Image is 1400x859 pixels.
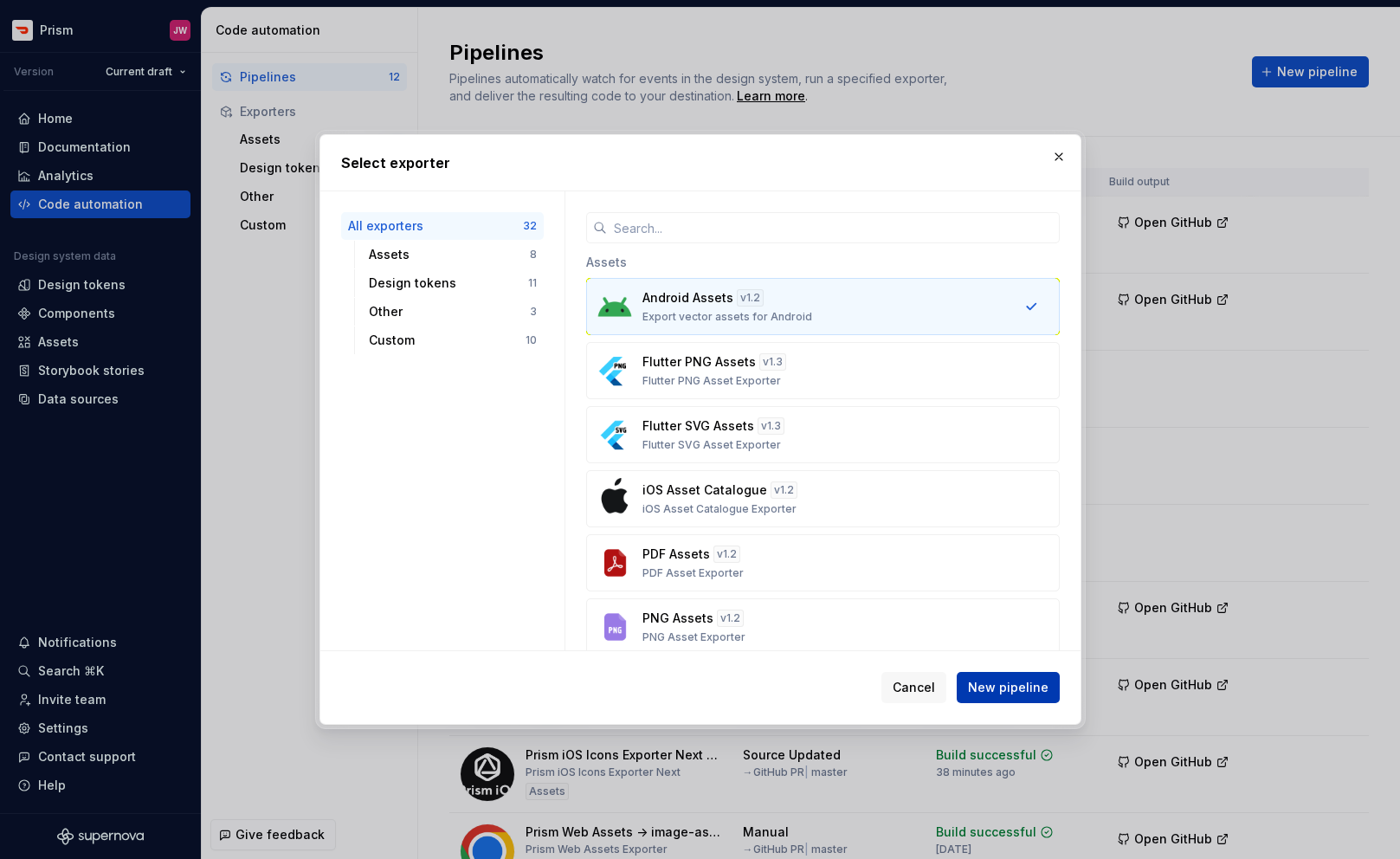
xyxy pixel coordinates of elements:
[642,289,733,307] p: Android Assets
[642,353,756,371] p: Flutter PNG Assets
[369,274,528,292] div: Design tokens
[642,310,812,324] p: Export vector assets for Android
[713,546,740,563] div: v 1.2
[526,333,537,347] div: 10
[369,303,530,320] div: Other
[586,342,1060,399] button: Flutter PNG Assetsv1.3Flutter PNG Asset Exporter
[642,566,744,580] p: PDF Asset Exporter
[586,598,1060,656] button: PNG Assetsv1.2PNG Asset Exporter
[642,417,754,435] p: Flutter SVG Assets
[341,152,1060,173] h2: Select exporter
[523,219,537,233] div: 32
[362,269,544,297] button: Design tokens11
[586,278,1060,335] button: Android Assetsv1.2Export vector assets for Android
[642,546,710,563] p: PDF Assets
[642,374,781,388] p: Flutter PNG Asset Exporter
[369,332,526,349] div: Custom
[759,353,786,371] div: v 1.3
[642,610,713,627] p: PNG Assets
[881,672,946,703] button: Cancel
[528,276,537,290] div: 11
[968,679,1048,696] span: New pipeline
[362,326,544,354] button: Custom10
[586,243,1060,278] div: Assets
[642,630,745,644] p: PNG Asset Exporter
[362,298,544,326] button: Other3
[642,481,767,499] p: iOS Asset Catalogue
[717,610,744,627] div: v 1.2
[341,212,544,240] button: All exporters32
[586,534,1060,591] button: PDF Assetsv1.2PDF Asset Exporter
[586,470,1060,527] button: iOS Asset Cataloguev1.2iOS Asset Catalogue Exporter
[348,217,523,235] div: All exporters
[642,502,797,516] p: iOS Asset Catalogue Exporter
[530,248,537,262] div: 8
[586,406,1060,463] button: Flutter SVG Assetsv1.3Flutter SVG Asset Exporter
[737,289,764,307] div: v 1.2
[893,679,935,696] span: Cancel
[530,305,537,319] div: 3
[362,241,544,268] button: Assets8
[369,246,530,263] div: Assets
[607,212,1060,243] input: Search...
[758,417,784,435] div: v 1.3
[642,438,781,452] p: Flutter SVG Asset Exporter
[957,672,1060,703] button: New pipeline
[771,481,797,499] div: v 1.2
